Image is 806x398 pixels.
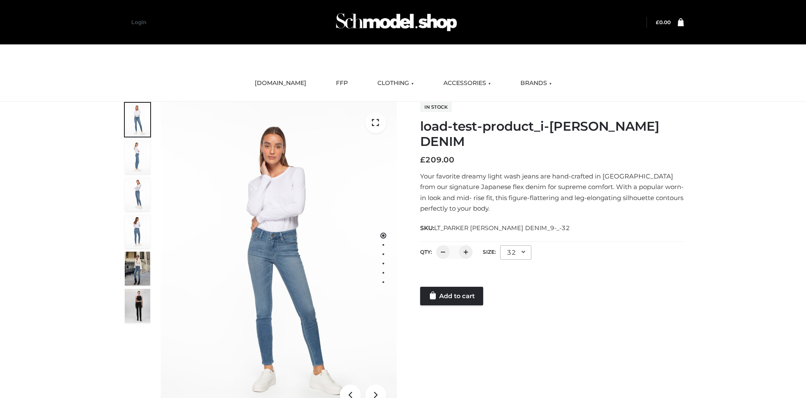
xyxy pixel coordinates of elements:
div: 32 [500,245,531,260]
img: Schmodel Admin 964 [333,5,460,39]
span: SKU: [420,223,571,233]
a: FFP [330,74,354,93]
a: Login [132,19,146,25]
bdi: 209.00 [420,155,454,165]
a: CLOTHING [371,74,420,93]
label: Size: [483,249,496,255]
a: BRANDS [514,74,558,93]
img: 49df5f96394c49d8b5cbdcda3511328a.HD-1080p-2.5Mbps-49301101_thumbnail.jpg [125,289,150,323]
a: [DOMAIN_NAME] [248,74,313,93]
img: 2001KLX-Ava-skinny-cove-1-scaled_9b141654-9513-48e5-b76c-3dc7db129200.jpg [125,103,150,137]
p: Your favorite dreamy light wash jeans are hand-crafted in [GEOGRAPHIC_DATA] from our signature Ja... [420,171,684,214]
span: £ [420,155,425,165]
img: Bowery-Skinny_Cove-1.jpg [125,252,150,285]
span: LT_PARKER [PERSON_NAME] DENIM_9-_-32 [434,224,570,232]
label: QTY: [420,249,432,255]
a: ACCESSORIES [437,74,497,93]
img: 2001KLX-Ava-skinny-cove-4-scaled_4636a833-082b-4702-abec-fd5bf279c4fc.jpg [125,140,150,174]
a: Add to cart [420,287,483,305]
img: 2001KLX-Ava-skinny-cove-3-scaled_eb6bf915-b6b9-448f-8c6c-8cabb27fd4b2.jpg [125,177,150,211]
h1: load-test-product_i-[PERSON_NAME] DENIM [420,119,684,149]
bdi: 0.00 [656,19,671,25]
span: In stock [420,102,452,112]
a: £0.00 [656,19,671,25]
img: 2001KLX-Ava-skinny-cove-2-scaled_32c0e67e-5e94-449c-a916-4c02a8c03427.jpg [125,214,150,248]
span: £ [656,19,659,25]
